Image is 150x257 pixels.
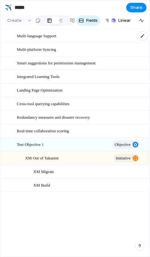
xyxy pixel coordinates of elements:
[114,140,131,149] span: objective
[17,59,95,66] span: Smart suggestions for permissions management
[116,154,131,163] span: initiative
[109,16,133,25] button: Linear
[103,15,126,26] button: Filter
[33,168,54,175] span: XM Migrate
[86,17,98,24] span: Fields
[17,140,44,148] span: Test Objective 1
[17,86,62,93] span: Landing Page Optimization
[3,3,13,13] button: ✈️
[118,17,131,24] span: Linear
[17,113,90,121] span: Redundancy measures and disaster recovery
[17,73,60,80] span: Integrated Learning Tools
[17,32,56,39] span: Multi-language Support
[17,45,56,53] span: Multi-platform Syncing
[112,140,140,149] button: objective
[17,100,69,107] span: Cross-tool querying capabilities
[114,154,140,162] button: initiative
[126,3,147,12] button: Share
[76,15,100,26] button: Fields
[17,127,69,134] span: Real-time collaboration scoring
[5,3,12,12] div: ✈️
[130,4,142,11] span: Share
[25,154,59,161] span: XM Out of Takanini
[33,181,50,188] span: XM Build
